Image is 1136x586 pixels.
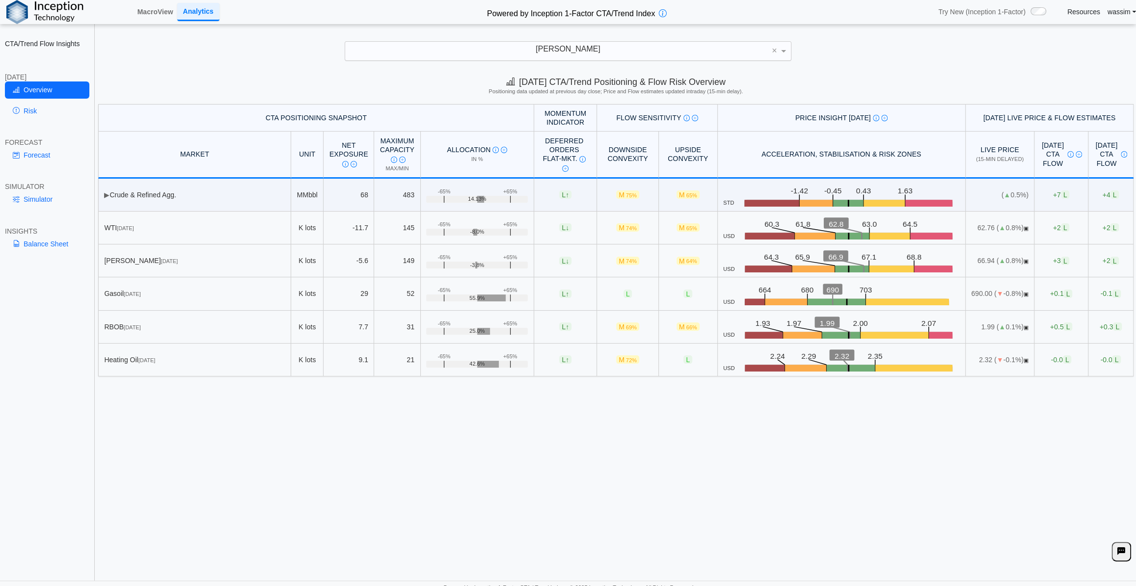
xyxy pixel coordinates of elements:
[438,188,451,195] div: -65%
[1051,355,1072,364] span: -0.0
[104,191,109,199] span: ▶
[683,355,692,364] span: L
[101,88,1131,95] h5: Positioning data updated at previous day close; Price and Flow estimates updated intraday (15-min...
[5,81,89,98] a: Overview
[291,179,324,212] td: MMbbl
[966,179,1035,212] td: ( 0.5%)
[676,223,700,232] span: M
[391,157,397,163] img: Info
[540,136,589,173] div: Deferred Orders FLAT-MKT.
[686,324,697,330] span: 66%
[291,311,324,344] td: K lots
[723,299,734,305] span: USD
[616,190,639,199] span: M
[881,115,888,121] img: Read More
[438,287,451,293] div: -65%
[828,253,843,261] text: 66.9
[1121,151,1127,158] img: Info
[868,351,883,360] text: 2.35
[966,311,1035,344] td: 1.99 ( 0.1%)
[1040,141,1082,168] div: [DATE] CTA Flow
[1024,225,1028,231] span: OPEN: Market session is currently open.
[579,156,586,162] img: Info
[616,322,639,331] span: M
[471,156,483,162] span: in %
[559,290,571,298] span: L
[501,147,507,153] img: Read More
[562,165,568,172] img: Read More
[676,322,700,331] span: M
[5,138,89,147] div: FORECAST
[759,286,772,294] text: 664
[1063,290,1072,298] span: L
[470,262,484,268] span: -3.8%
[824,186,841,195] text: -0.45
[764,219,779,228] text: 60.3
[566,257,569,265] span: ↓
[98,132,291,178] th: MARKET
[873,115,879,121] img: Info
[692,115,698,121] img: Read More
[1102,257,1119,265] span: +2
[966,132,1035,178] th: Live Price
[686,192,697,198] span: 65%
[802,286,815,294] text: 680
[1100,322,1122,331] span: +0.3
[862,286,874,294] text: 703
[907,253,921,261] text: 68.8
[324,311,374,344] td: 7.7
[772,46,777,55] span: ×
[291,277,324,310] td: K lots
[104,223,285,232] div: WTI
[791,186,808,195] text: -1.42
[399,157,406,163] img: Read More
[1053,190,1070,199] span: +7
[5,227,89,236] div: INSIGHTS
[1102,223,1119,232] span: +2
[138,357,156,363] span: [DATE]
[291,344,324,376] td: K lots
[764,253,779,261] text: 64.3
[683,115,690,121] img: Info
[1024,258,1028,264] span: OPEN: Market session is currently open.
[1063,355,1072,364] span: L
[503,320,517,327] div: +65%
[1108,7,1136,16] a: wassim
[626,192,637,198] span: 75%
[438,320,451,327] div: -65%
[492,147,499,153] img: Info
[291,132,324,178] th: Unit
[566,290,569,297] span: ↑
[5,147,89,163] a: Forecast
[1003,191,1010,199] span: ▲
[1053,257,1070,265] span: +3
[676,190,700,199] span: M
[1102,190,1119,199] span: +4
[1053,223,1070,232] span: +2
[1112,290,1121,298] span: L
[853,319,867,327] text: 2.00
[626,258,637,264] span: 74%
[374,179,420,212] td: 483
[966,277,1035,310] td: 690.00 ( -0.8%)
[1067,151,1074,158] img: Info
[623,290,632,298] span: L
[723,332,734,338] span: USD
[329,141,368,168] div: Net Exposure
[324,179,374,212] td: 68
[1063,322,1072,331] span: L
[770,351,785,360] text: 2.24
[104,289,285,298] div: Gasoil
[470,229,484,235] span: -8.0%
[104,355,285,364] div: Heating Oil
[897,186,912,195] text: 1.63
[626,324,637,330] span: 69%
[1076,151,1082,158] img: Read More
[1050,322,1072,331] span: +0.5
[1100,290,1121,298] span: -0.1
[1110,190,1119,199] span: L
[966,244,1035,277] td: 66.94 ( 0.8%)
[686,258,697,264] span: 64%
[566,191,569,199] span: ↑
[938,7,1026,16] span: Try New (Inception 1-Factor)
